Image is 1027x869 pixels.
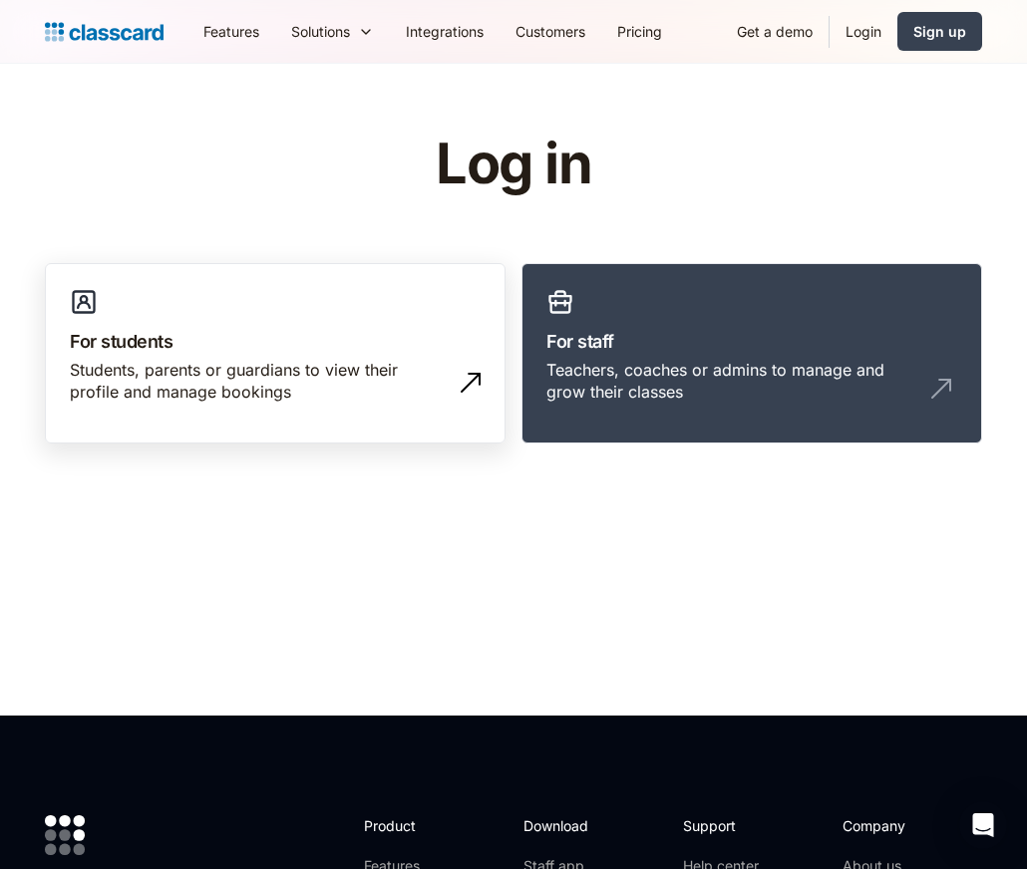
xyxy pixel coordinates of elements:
a: Pricing [601,9,678,54]
a: Integrations [390,9,500,54]
h2: Product [364,815,471,836]
a: Customers [500,9,601,54]
h2: Company [843,815,975,836]
div: Sign up [913,21,966,42]
a: For staffTeachers, coaches or admins to manage and grow their classes [521,263,982,444]
h3: For students [70,328,481,355]
a: Sign up [897,12,982,51]
a: Get a demo [721,9,829,54]
div: Teachers, coaches or admins to manage and grow their classes [546,359,917,404]
a: Logo [45,18,164,46]
div: Solutions [291,21,350,42]
a: Features [187,9,275,54]
div: Students, parents or guardians to view their profile and manage bookings [70,359,441,404]
h2: Download [523,815,605,836]
h1: Log in [197,134,831,195]
h2: Support [683,815,764,836]
h3: For staff [546,328,957,355]
div: Open Intercom Messenger [959,801,1007,849]
a: For studentsStudents, parents or guardians to view their profile and manage bookings [45,263,506,444]
div: Solutions [275,9,390,54]
a: Login [830,9,897,54]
